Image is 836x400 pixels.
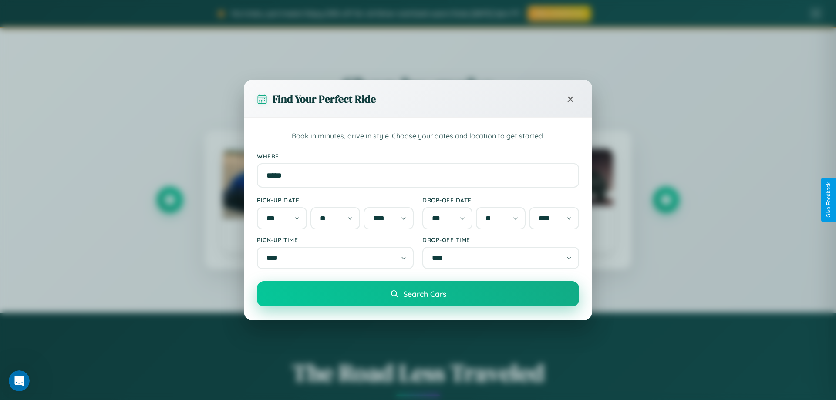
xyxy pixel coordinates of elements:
label: Where [257,152,579,160]
label: Drop-off Time [422,236,579,243]
label: Pick-up Date [257,196,414,204]
span: Search Cars [403,289,446,299]
h3: Find Your Perfect Ride [273,92,376,106]
button: Search Cars [257,281,579,306]
label: Drop-off Date [422,196,579,204]
label: Pick-up Time [257,236,414,243]
p: Book in minutes, drive in style. Choose your dates and location to get started. [257,131,579,142]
